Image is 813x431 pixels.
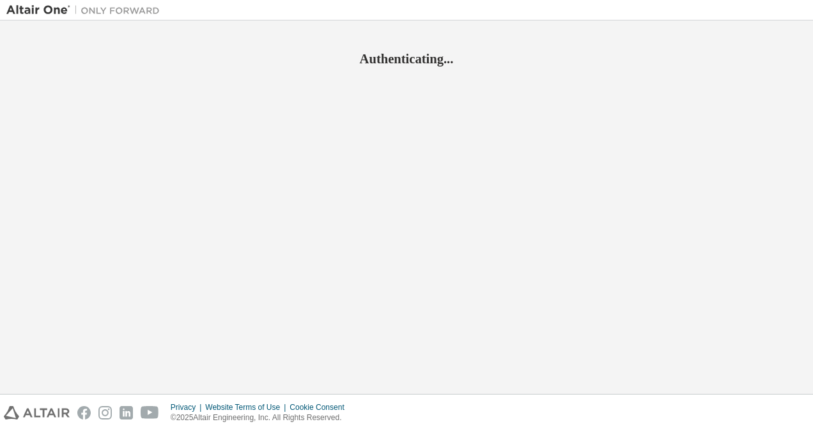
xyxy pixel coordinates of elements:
[171,402,205,412] div: Privacy
[98,406,112,419] img: instagram.svg
[290,402,352,412] div: Cookie Consent
[6,51,807,67] h2: Authenticating...
[171,412,352,423] p: © 2025 Altair Engineering, Inc. All Rights Reserved.
[120,406,133,419] img: linkedin.svg
[141,406,159,419] img: youtube.svg
[4,406,70,419] img: altair_logo.svg
[205,402,290,412] div: Website Terms of Use
[77,406,91,419] img: facebook.svg
[6,4,166,17] img: Altair One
